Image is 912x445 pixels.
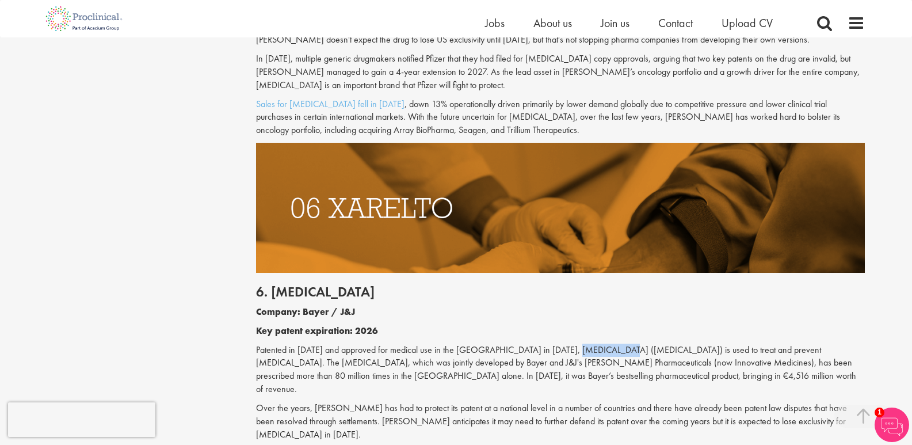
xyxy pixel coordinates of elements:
h2: 6. [MEDICAL_DATA] [256,284,865,299]
p: Patented in [DATE] and approved for medical use in the [GEOGRAPHIC_DATA] in [DATE], [MEDICAL_DATA... [256,344,865,396]
a: Jobs [485,16,505,31]
img: Drugs with patents due to expire Xarelto [256,143,865,273]
span: 1 [875,408,884,417]
a: Contact [658,16,693,31]
a: Upload CV [722,16,773,31]
a: Join us [601,16,629,31]
b: Company: Bayer / J&J [256,306,355,318]
iframe: reCAPTCHA [8,402,155,437]
b: Key patent expiration: 2026 [256,325,378,337]
img: Chatbot [875,408,909,442]
p: In [DATE], multiple generic drugmakers notified Pfizer that they had filed for [MEDICAL_DATA] cop... [256,52,865,92]
p: , down 13% operationally driven primarily by lower demand globally due to competitive pressure an... [256,98,865,138]
a: Sales for [MEDICAL_DATA] fell in [DATE] [256,98,405,110]
p: Over the years, [PERSON_NAME] has had to protect its patent at a national level in a number of co... [256,402,865,442]
a: About us [533,16,572,31]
